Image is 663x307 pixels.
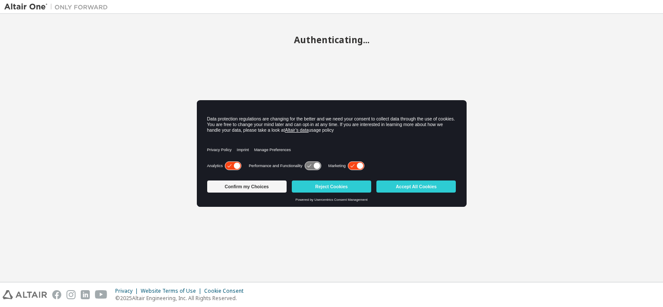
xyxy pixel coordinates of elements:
h2: Authenticating... [4,34,659,45]
img: linkedin.svg [81,290,90,299]
p: © 2025 Altair Engineering, Inc. All Rights Reserved. [115,294,249,302]
img: Altair One [4,3,112,11]
img: facebook.svg [52,290,61,299]
img: youtube.svg [95,290,107,299]
div: Website Terms of Use [141,288,204,294]
div: Cookie Consent [204,288,249,294]
img: instagram.svg [66,290,76,299]
div: Privacy [115,288,141,294]
img: altair_logo.svg [3,290,47,299]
